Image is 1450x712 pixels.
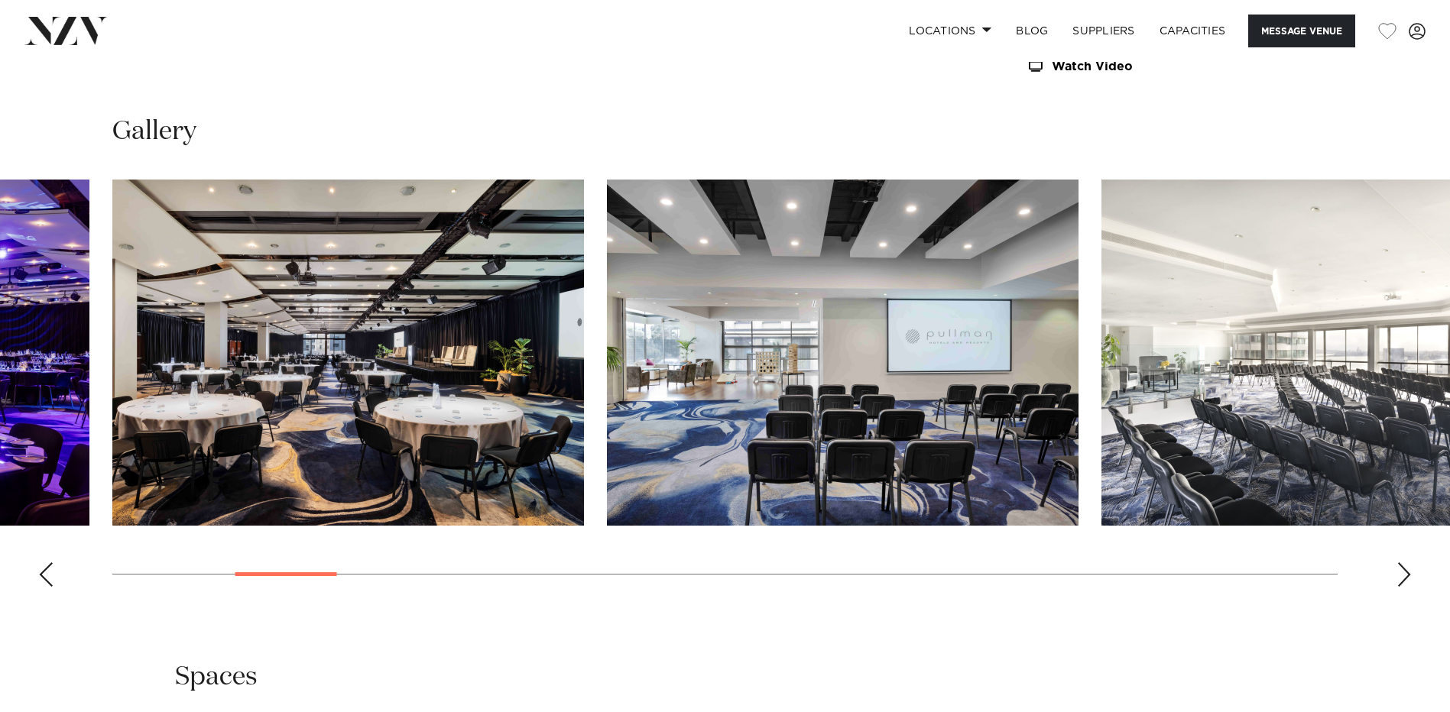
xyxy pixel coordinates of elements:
[1004,15,1060,47] a: BLOG
[175,660,258,694] h2: Spaces
[897,15,1004,47] a: Locations
[1027,60,1276,73] a: Watch Video
[1147,15,1238,47] a: Capacities
[607,180,1079,526] swiper-slide: 5 / 30
[24,17,108,44] img: nzv-logo.png
[1248,15,1355,47] button: Message Venue
[112,115,196,149] h2: Gallery
[112,180,584,526] swiper-slide: 4 / 30
[1060,15,1147,47] a: SUPPLIERS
